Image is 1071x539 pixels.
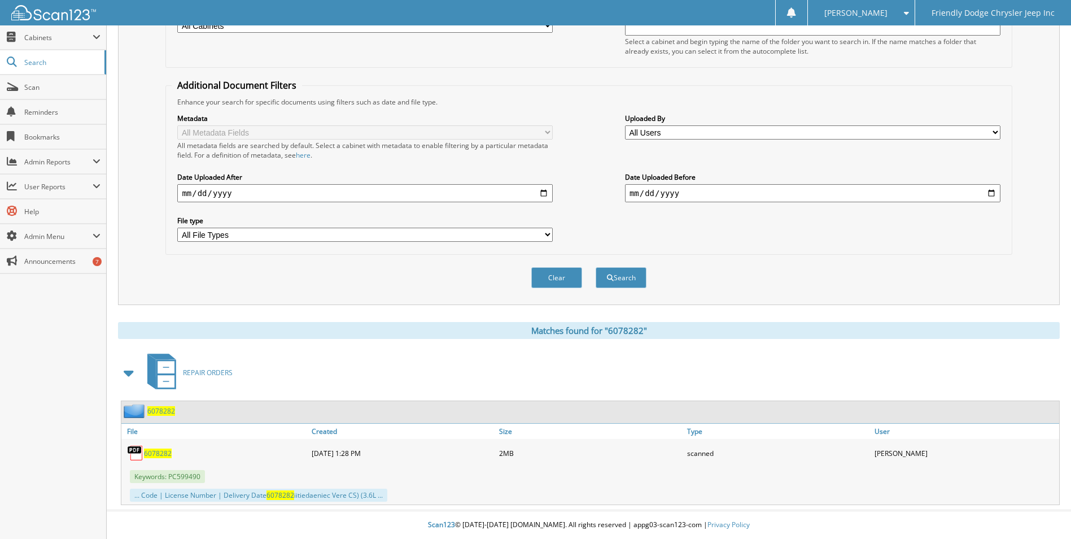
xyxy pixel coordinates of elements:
[11,5,96,20] img: scan123-logo-white.svg
[183,368,233,377] span: REPAIR ORDERS
[24,33,93,42] span: Cabinets
[24,132,100,142] span: Bookmarks
[932,10,1055,16] span: Friendly Dodge Chrysler Jeep Inc
[147,406,175,416] a: 6078282
[130,470,205,483] span: Keywords: PC599490
[625,114,1000,123] label: Uploaded By
[130,489,387,502] div: ... Code | License Number | Delivery Date iitiedaeniec Vere CS) (3.6L ...
[24,58,99,67] span: Search
[707,520,750,529] a: Privacy Policy
[24,232,93,241] span: Admin Menu
[684,424,872,439] a: Type
[266,490,294,500] span: 6078282
[684,442,872,464] div: scanned
[296,150,311,160] a: here
[625,184,1000,202] input: end
[127,445,144,462] img: PDF.png
[107,511,1071,539] div: © [DATE]-[DATE] [DOMAIN_NAME]. All rights reserved | appg03-scan123-com |
[177,141,553,160] div: All metadata fields are searched by default. Select a cabinet with metadata to enable filtering b...
[428,520,455,529] span: Scan123
[118,322,1060,339] div: Matches found for "6078282"
[625,172,1000,182] label: Date Uploaded Before
[824,10,888,16] span: [PERSON_NAME]
[177,172,553,182] label: Date Uploaded After
[177,114,553,123] label: Metadata
[177,184,553,202] input: start
[496,442,684,464] div: 2MB
[121,424,309,439] a: File
[872,442,1059,464] div: [PERSON_NAME]
[124,404,147,418] img: folder2.png
[24,257,100,266] span: Announcements
[496,424,684,439] a: Size
[309,442,496,464] div: [DATE] 1:28 PM
[1015,485,1071,539] iframe: Chat Widget
[141,350,233,395] a: REPAIR ORDERS
[172,79,302,92] legend: Additional Document Filters
[24,82,100,92] span: Scan
[172,97,1006,107] div: Enhance your search for specific documents using filters such as date and file type.
[531,267,582,288] button: Clear
[93,257,102,266] div: 7
[24,157,93,167] span: Admin Reports
[144,449,172,458] a: 6078282
[625,37,1000,56] div: Select a cabinet and begin typing the name of the folder you want to search in. If the name match...
[596,267,646,288] button: Search
[24,107,100,117] span: Reminders
[177,216,553,225] label: File type
[309,424,496,439] a: Created
[24,207,100,216] span: Help
[872,424,1059,439] a: User
[24,182,93,192] span: User Reports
